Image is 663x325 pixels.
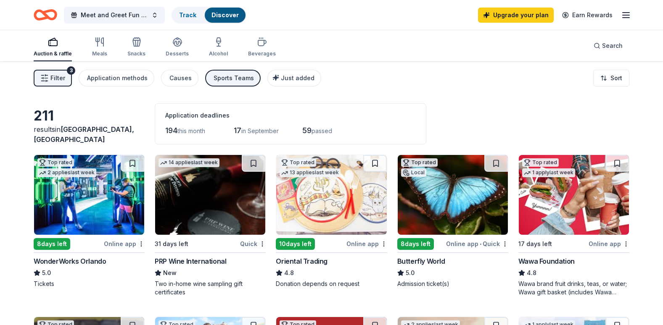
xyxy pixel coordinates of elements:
div: Donation depends on request [276,280,387,288]
div: Desserts [166,50,189,57]
button: Search [587,37,629,54]
span: Search [602,41,623,51]
div: 8 days left [34,238,70,250]
img: Image for WonderWorks Orlando [34,155,144,235]
div: PRP Wine International [155,256,226,266]
div: Top rated [280,158,316,167]
div: Tickets [34,280,145,288]
a: Track [179,11,196,18]
span: in [34,125,134,144]
div: Top rated [37,158,74,167]
div: results [34,124,145,144]
div: Wawa Foundation [518,256,575,266]
div: Application deadlines [165,110,416,121]
div: 14 applies last week [158,158,219,167]
div: WonderWorks Orlando [34,256,106,266]
div: Beverages [248,50,276,57]
div: Alcohol [209,50,228,57]
button: TrackDiscover [172,7,246,24]
button: Auction & raffle [34,34,72,61]
span: Meet and Greet Fun Night [81,10,148,20]
img: Image for Oriental Trading [276,155,386,235]
span: passed [312,127,332,134]
a: Image for PRP Wine International14 applieslast week31 days leftQuickPRP Wine InternationalNewTwo ... [155,155,266,296]
button: Application methods [79,70,154,86]
div: Top rated [522,158,559,167]
div: Sports Teams [214,73,254,83]
button: Snacks [127,34,145,61]
div: Wawa brand fruit drinks, teas, or water; Wawa gift basket (includes Wawa products and coupons) [518,280,629,296]
div: Online app [346,239,387,249]
a: Image for WonderWorks OrlandoTop rated2 applieslast week8days leftOnline appWonderWorks Orlando5.... [34,155,145,288]
span: in September [241,127,279,134]
span: • [480,241,481,247]
button: Alcohol [209,34,228,61]
span: 194 [165,126,177,135]
a: Image for Wawa FoundationTop rated1 applylast week17 days leftOnline appWawa Foundation4.8Wawa br... [518,155,629,296]
a: Image for Butterfly WorldTop ratedLocal8days leftOnline app•QuickButterfly World5.0Admission tick... [397,155,508,288]
button: Beverages [248,34,276,61]
button: Meet and Greet Fun Night [64,7,165,24]
span: this month [177,127,205,134]
div: 1 apply last week [522,168,575,177]
span: 4.8 [284,268,294,278]
div: Local [401,168,426,177]
span: New [163,268,177,278]
span: Filter [50,73,65,83]
span: [GEOGRAPHIC_DATA], [GEOGRAPHIC_DATA] [34,125,134,144]
button: Meals [92,34,107,61]
div: Online app [589,239,629,249]
button: Sports Teams [205,70,261,86]
div: Meals [92,50,107,57]
div: 211 [34,107,145,124]
div: Admission ticket(s) [397,280,508,288]
img: Image for Butterfly World [398,155,508,235]
div: Butterfly World [397,256,445,266]
div: 10 days left [276,238,315,250]
div: Two in-home wine sampling gift certificates [155,280,266,296]
div: Application methods [87,73,148,83]
img: Image for Wawa Foundation [519,155,629,235]
button: Just added [267,70,321,86]
div: 31 days left [155,239,188,249]
a: Home [34,5,57,25]
div: Top rated [401,158,438,167]
span: 5.0 [406,268,415,278]
div: Snacks [127,50,145,57]
div: 2 applies last week [37,168,96,177]
img: Image for PRP Wine International [155,155,265,235]
div: Causes [169,73,192,83]
a: Image for Oriental TradingTop rated13 applieslast week10days leftOnline appOriental Trading4.8Don... [276,155,387,288]
span: Sort [610,73,622,83]
div: Quick [240,239,266,249]
a: Discover [211,11,239,18]
a: Upgrade your plan [478,8,554,23]
div: Oriental Trading [276,256,328,266]
span: Just added [281,74,314,81]
button: Desserts [166,34,189,61]
div: Online app [104,239,145,249]
div: 13 applies last week [280,168,341,177]
div: 8 days left [397,238,434,250]
span: 17 [234,126,241,135]
div: 3 [67,66,75,75]
div: Auction & raffle [34,50,72,57]
button: Causes [161,70,198,86]
a: Earn Rewards [557,8,618,23]
div: 17 days left [518,239,552,249]
button: Sort [593,70,629,86]
span: 5.0 [42,268,51,278]
span: 59 [302,126,312,135]
button: Filter3 [34,70,72,86]
span: 4.8 [527,268,536,278]
div: Online app Quick [446,239,508,249]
